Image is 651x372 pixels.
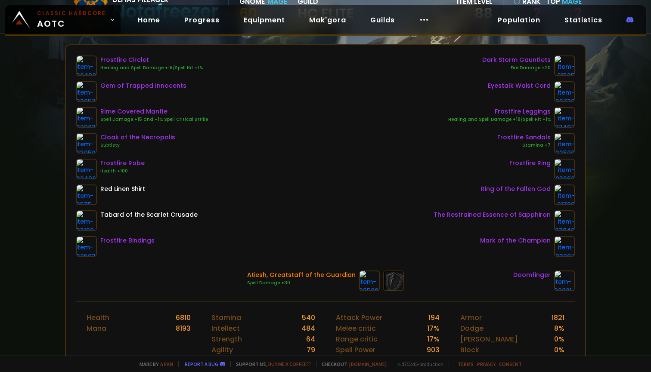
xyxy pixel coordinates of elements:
div: Frostfire Leggings [448,107,551,116]
img: item-23207 [554,236,575,257]
span: Made by [134,361,173,367]
div: 8193 [176,323,191,334]
img: item-22497 [554,107,575,128]
div: Eyestalk Waist Cord [488,81,551,90]
img: item-23050 [76,133,97,154]
img: item-22589 [359,271,380,291]
img: item-22730 [554,81,575,102]
span: AOTC [37,9,106,30]
div: Healing and Spell Damage +18/Spell Hit +1% [448,116,551,123]
a: Consent [499,361,522,367]
div: Frostfire Robe [100,159,145,168]
div: Dark Storm Gauntlets [482,55,551,65]
div: Red Linen Shirt [100,184,145,194]
div: Dodge [460,323,484,334]
a: Mak'gora [302,11,353,29]
a: Equipment [237,11,292,29]
div: Spell Power [336,344,375,355]
span: Support me, [230,361,311,367]
div: Frostfire Bindings [100,236,155,245]
a: 2 [574,3,582,23]
div: 6810 [176,312,191,323]
div: Block [460,344,479,355]
div: 8 % [554,323,564,334]
img: item-22503 [76,236,97,257]
div: 17 % [427,323,440,334]
img: item-21709 [554,184,575,205]
div: Mana [87,323,106,334]
div: Rime Covered Mantle [100,107,208,116]
div: 0 % [554,334,564,344]
div: Frostfire Ring [509,159,551,168]
div: 79 [307,344,315,355]
div: 0 % [554,344,564,355]
img: item-23192 [76,210,97,231]
div: Subtlety [100,142,175,149]
span: Checkout [316,361,387,367]
div: Agility [211,344,233,355]
div: Ring of the Fallen God [481,184,551,194]
a: [DOMAIN_NAME] [349,361,387,367]
div: The Restrained Essence of Sapphiron [434,210,551,219]
div: Doomfinger [513,271,551,280]
div: Tabard of the Scarlet Crusade [100,210,198,219]
div: 484 [301,323,315,334]
div: 1821 [552,312,564,323]
img: item-22498 [76,55,97,76]
div: Cloak of the Necropolis [100,133,175,142]
small: Classic Hardcore [37,9,106,17]
div: Spell Damage +30 [247,280,356,286]
div: Health [87,312,109,323]
div: 903 [427,344,440,355]
img: item-2575 [76,184,97,205]
div: Stamina [211,312,241,323]
div: 64 [306,334,315,344]
div: Armor [460,312,482,323]
div: 540 [302,312,315,323]
div: [PERSON_NAME] [460,334,518,344]
div: Melee critic [336,323,376,334]
img: item-23046 [554,210,575,231]
div: Strength [211,334,242,344]
a: Home [131,11,167,29]
div: Spell Damage +15 and +1% Spell Critical Strike [100,116,208,123]
div: Mark of the Champion [480,236,551,245]
img: item-22983 [76,107,97,128]
a: Population [491,11,547,29]
div: 194 [428,312,440,323]
div: 17 % [427,334,440,344]
a: Report a bug [185,361,218,367]
a: Guilds [363,11,402,29]
a: Terms [458,361,474,367]
img: item-21585 [554,55,575,76]
a: a fan [160,361,173,367]
a: Buy me a coffee [268,361,311,367]
div: Gem of Trapped Innocents [100,81,186,90]
div: Fire Damage +20 [482,65,551,71]
div: Healing and Spell Damage +18/Spell Hit +1% [100,65,203,71]
div: Intellect [211,323,240,334]
img: item-22496 [76,159,97,179]
span: v. d752d5 - production [392,361,443,367]
span: 60 [239,3,257,23]
img: item-23057 [76,81,97,102]
img: item-22500 [554,133,575,154]
div: Atiesh, Greatstaff of the Guardian [247,271,356,280]
div: Attack Power [336,312,382,323]
a: Progress [177,11,226,29]
a: Privacy [477,361,496,367]
div: Stamina +7 [497,142,551,149]
img: item-23062 [554,159,575,179]
img: item-22821 [554,271,575,291]
a: Classic HardcoreAOTC [5,5,121,34]
div: Frostfire Sandals [497,133,551,142]
a: Statistics [558,11,609,29]
div: Frostfire Circlet [100,55,203,65]
div: Range critic [336,334,378,344]
div: Health +100 [100,168,145,175]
